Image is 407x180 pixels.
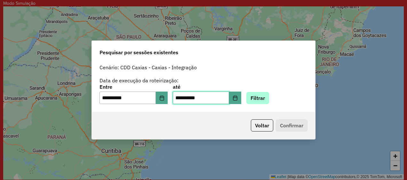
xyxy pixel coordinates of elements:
label: Cenário: CDD Caxias - Caxias - Integração [100,64,197,71]
label: até [173,83,241,91]
button: Choose Date [156,92,168,104]
button: Choose Date [229,92,241,104]
span: Pesquisar por sessões existentes [100,49,178,56]
label: Data de execução da roteirização: [100,77,179,84]
label: Entre [100,83,168,91]
button: Filtrar [246,92,269,104]
button: Voltar [251,119,273,131]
